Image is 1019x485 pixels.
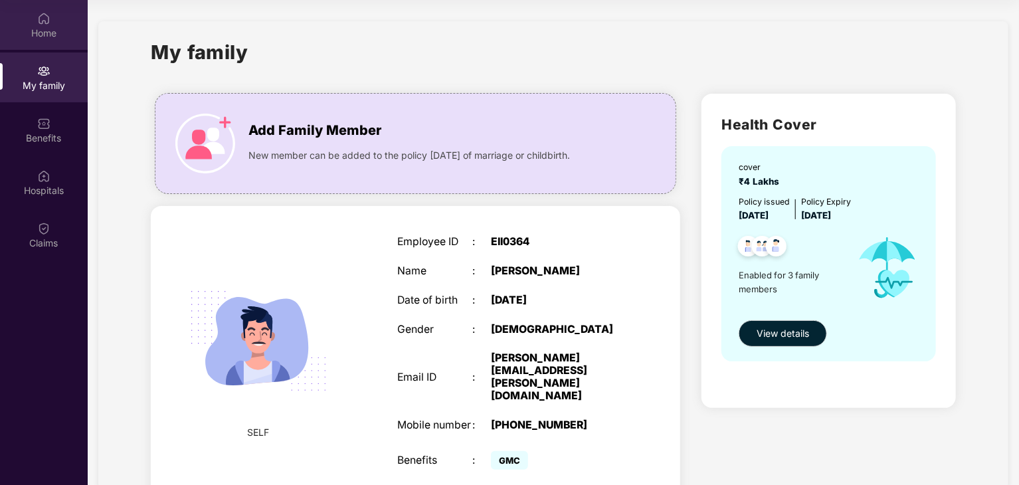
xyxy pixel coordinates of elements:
[746,232,779,264] img: svg+xml;base64,PHN2ZyB4bWxucz0iaHR0cDovL3d3dy53My5vcmcvMjAwMC9zdmciIHdpZHRoPSI0OC45MTUiIGhlaWdodD...
[739,320,827,347] button: View details
[37,12,50,25] img: svg+xml;base64,PHN2ZyBpZD0iSG9tZSIgeG1sbnM9Imh0dHA6Ly93d3cudzMub3JnLzIwMDAvc3ZnIiB3aWR0aD0iMjAiIG...
[397,324,472,336] div: Gender
[739,268,845,296] span: Enabled for 3 family members
[248,148,570,163] span: New member can be added to the policy [DATE] of marriage or childbirth.
[37,117,50,130] img: svg+xml;base64,PHN2ZyBpZD0iQmVuZWZpdHMiIHhtbG5zPSJodHRwOi8vd3d3LnczLm9yZy8yMDAwL3N2ZyIgd2lkdGg9Ij...
[151,37,248,67] h1: My family
[37,222,50,235] img: svg+xml;base64,PHN2ZyBpZD0iQ2xhaW0iIHhtbG5zPSJodHRwOi8vd3d3LnczLm9yZy8yMDAwL3N2ZyIgd2lkdGg9IjIwIi...
[491,451,528,470] span: GMC
[472,294,491,307] div: :
[491,265,622,278] div: [PERSON_NAME]
[472,419,491,432] div: :
[846,223,929,313] img: icon
[397,419,472,432] div: Mobile number
[757,326,809,341] span: View details
[491,294,622,307] div: [DATE]
[37,169,50,183] img: svg+xml;base64,PHN2ZyBpZD0iSG9zcGl0YWxzIiB4bWxucz0iaHR0cDovL3d3dy53My5vcmcvMjAwMC9zdmciIHdpZHRoPS...
[739,161,785,173] div: cover
[397,454,472,467] div: Benefits
[174,256,343,425] img: svg+xml;base64,PHN2ZyB4bWxucz0iaHR0cDovL3d3dy53My5vcmcvMjAwMC9zdmciIHdpZHRoPSIyMjQiIGhlaWdodD0iMT...
[491,419,622,432] div: [PHONE_NUMBER]
[491,236,622,248] div: Ell0364
[801,210,831,221] span: [DATE]
[397,236,472,248] div: Employee ID
[801,195,851,208] div: Policy Expiry
[739,176,785,187] span: ₹4 Lakhs
[760,232,792,264] img: svg+xml;base64,PHN2ZyB4bWxucz0iaHR0cDovL3d3dy53My5vcmcvMjAwMC9zdmciIHdpZHRoPSI0OC45NDMiIGhlaWdodD...
[472,265,491,278] div: :
[472,236,491,248] div: :
[397,265,472,278] div: Name
[472,371,491,384] div: :
[472,454,491,467] div: :
[37,64,50,78] img: svg+xml;base64,PHN2ZyB3aWR0aD0iMjAiIGhlaWdodD0iMjAiIHZpZXdCb3g9IjAgMCAyMCAyMCIgZmlsbD0ibm9uZSIgeG...
[739,210,769,221] span: [DATE]
[397,294,472,307] div: Date of birth
[175,114,235,173] img: icon
[491,352,622,402] div: [PERSON_NAME][EMAIL_ADDRESS][PERSON_NAME][DOMAIN_NAME]
[472,324,491,336] div: :
[491,324,622,336] div: [DEMOGRAPHIC_DATA]
[732,232,765,264] img: svg+xml;base64,PHN2ZyB4bWxucz0iaHR0cDovL3d3dy53My5vcmcvMjAwMC9zdmciIHdpZHRoPSI0OC45NDMiIGhlaWdodD...
[397,371,472,384] div: Email ID
[721,114,936,136] h2: Health Cover
[248,120,381,141] span: Add Family Member
[739,195,790,208] div: Policy issued
[248,425,270,440] span: SELF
